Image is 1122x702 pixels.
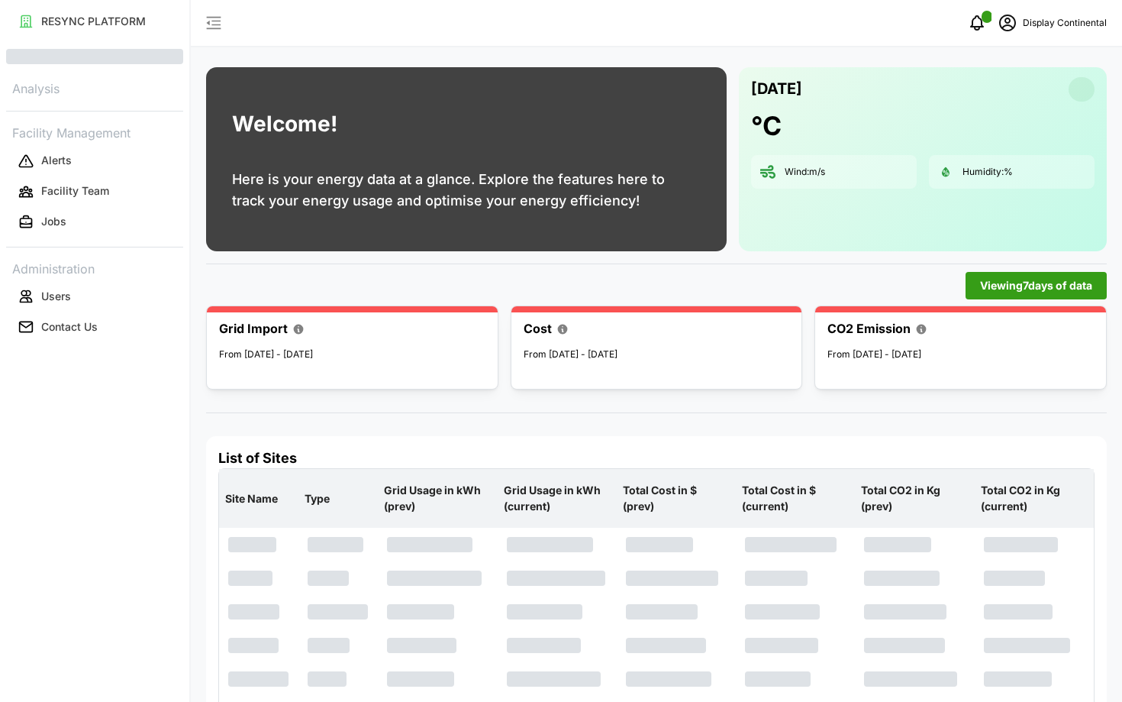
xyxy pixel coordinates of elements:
p: RESYNC PLATFORM [41,14,146,29]
a: Facility Team [6,176,183,207]
p: CO2 Emission [827,319,911,338]
p: Total CO2 in Kg (prev) [858,471,971,526]
a: RESYNC PLATFORM [6,6,183,37]
button: Contact Us [6,313,183,341]
button: schedule [992,8,1023,38]
p: Humidity: % [962,166,1013,179]
p: [DATE] [751,76,802,102]
p: Analysis [6,76,183,99]
span: Viewing 7 days of data [980,273,1092,299]
p: Jobs [41,214,66,229]
p: Total CO2 in Kg (current) [978,471,1091,526]
p: Type [301,479,375,519]
p: Users [41,289,71,304]
p: Grid Usage in kWh (current) [501,471,614,526]
p: Here is your energy data at a glance. Explore the features here to track your energy usage and op... [232,169,701,212]
button: RESYNC PLATFORM [6,8,183,35]
h4: List of Sites [218,448,1095,468]
p: Site Name [222,479,295,519]
p: Facility Management [6,121,183,143]
p: Display Continental [1023,16,1107,31]
button: Alerts [6,147,183,175]
h1: Welcome! [232,108,337,141]
button: Facility Team [6,178,183,205]
h1: °C [751,109,782,143]
a: Jobs [6,207,183,238]
button: notifications [962,8,992,38]
p: Cost [524,319,552,338]
p: Alerts [41,153,72,168]
a: Alerts [6,146,183,176]
p: Wind: m/s [785,166,825,179]
p: Facility Team [41,183,109,199]
p: Total Cost in $ (current) [739,471,852,526]
p: Administration [6,257,183,279]
p: Grid Import [219,319,288,338]
p: From [DATE] - [DATE] [219,348,485,362]
p: From [DATE] - [DATE] [524,348,790,362]
a: Contact Us [6,312,183,342]
button: Viewing7days of data [966,272,1107,299]
p: From [DATE] - [DATE] [827,348,1094,362]
p: Contact Us [41,319,98,335]
p: Grid Usage in kWh (prev) [381,471,494,526]
button: Jobs [6,209,183,236]
p: Total Cost in $ (prev) [620,471,733,526]
a: Users [6,281,183,312]
button: Users [6,283,183,310]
